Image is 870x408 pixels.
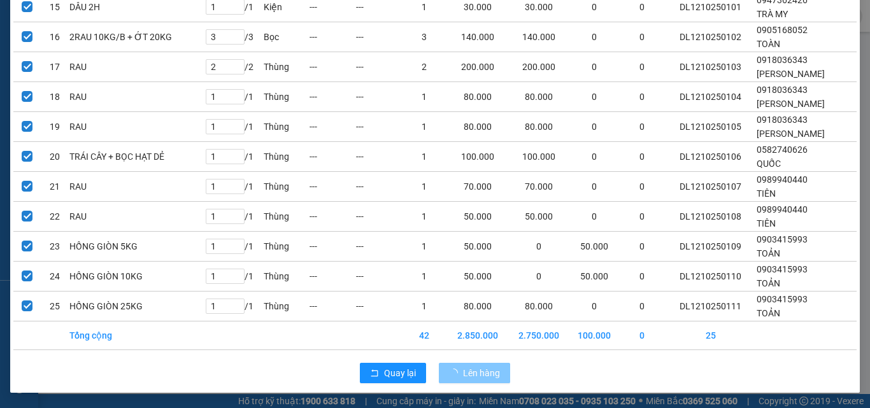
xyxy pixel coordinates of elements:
[205,231,263,261] td: / 1
[447,201,508,231] td: 50.000
[619,111,665,141] td: 0
[463,366,500,380] span: Lên hàng
[205,52,263,81] td: / 2
[508,321,569,349] td: 2.750.000
[757,85,808,95] span: 0918036343
[384,366,416,380] span: Quay lại
[569,261,618,291] td: 50.000
[665,141,756,171] td: DL1210250106
[447,291,508,321] td: 80.000
[69,171,205,201] td: RAU
[447,81,508,111] td: 80.000
[355,201,401,231] td: ---
[401,171,447,201] td: 1
[401,201,447,231] td: 1
[401,22,447,52] td: 3
[569,201,618,231] td: 0
[263,22,309,52] td: Bọc
[263,111,309,141] td: Thùng
[665,111,756,141] td: DL1210250105
[619,231,665,261] td: 0
[447,171,508,201] td: 70.000
[569,22,618,52] td: 0
[41,111,68,141] td: 19
[569,81,618,111] td: 0
[205,171,263,201] td: / 1
[263,291,309,321] td: Thùng
[309,111,355,141] td: ---
[263,171,309,201] td: Thùng
[757,278,780,288] span: TOẢN
[447,321,508,349] td: 2.850.000
[309,231,355,261] td: ---
[757,158,781,169] span: QUỐC
[41,291,68,321] td: 25
[205,81,263,111] td: / 1
[309,141,355,171] td: ---
[619,81,665,111] td: 0
[205,141,263,171] td: / 1
[447,111,508,141] td: 80.000
[69,81,205,111] td: RAU
[355,81,401,111] td: ---
[665,201,756,231] td: DL1210250108
[69,231,205,261] td: HỒNG GIÒN 5KG
[401,141,447,171] td: 1
[757,39,780,49] span: TOÀN
[205,291,263,321] td: / 1
[401,291,447,321] td: 1
[447,231,508,261] td: 50.000
[69,52,205,81] td: RAU
[41,261,68,291] td: 24
[619,141,665,171] td: 0
[508,261,569,291] td: 0
[41,201,68,231] td: 22
[69,321,205,349] td: Tổng cộng
[757,174,808,185] span: 0989940440
[355,22,401,52] td: ---
[665,81,756,111] td: DL1210250104
[508,52,569,81] td: 200.000
[401,231,447,261] td: 1
[757,294,808,304] span: 0903415993
[757,218,776,229] span: TIÊN
[401,261,447,291] td: 1
[309,22,355,52] td: ---
[619,52,665,81] td: 0
[757,248,780,258] span: TOẢN
[508,141,569,171] td: 100.000
[757,9,788,19] span: TRÀ MY
[355,171,401,201] td: ---
[757,129,825,139] span: [PERSON_NAME]
[569,141,618,171] td: 0
[757,234,808,244] span: 0903415993
[508,22,569,52] td: 140.000
[439,363,510,383] button: Lên hàng
[41,141,68,171] td: 20
[355,141,401,171] td: ---
[447,261,508,291] td: 50.000
[69,201,205,231] td: RAU
[665,291,756,321] td: DL1210250111
[69,261,205,291] td: HỒNG GIÒN 10KG
[355,231,401,261] td: ---
[41,22,68,52] td: 16
[447,52,508,81] td: 200.000
[205,201,263,231] td: / 1
[401,111,447,141] td: 1
[69,111,205,141] td: RAU
[69,22,205,52] td: 2RAU 10KG/B + ỚT 20KG
[355,52,401,81] td: ---
[569,291,618,321] td: 0
[757,115,808,125] span: 0918036343
[619,22,665,52] td: 0
[401,321,447,349] td: 42
[263,261,309,291] td: Thùng
[355,111,401,141] td: ---
[370,369,379,379] span: rollback
[757,188,776,199] span: TIÊN
[309,171,355,201] td: ---
[263,81,309,111] td: Thùng
[757,99,825,109] span: [PERSON_NAME]
[309,261,355,291] td: ---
